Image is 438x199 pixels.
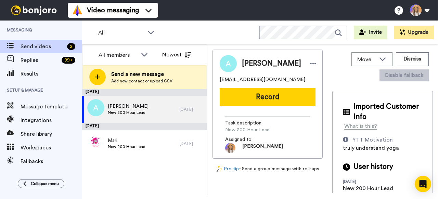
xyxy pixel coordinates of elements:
[111,70,172,78] span: Send a new message
[87,5,139,15] span: Video messaging
[98,29,144,37] span: All
[343,145,399,151] span: truly understand yoga
[225,120,273,127] span: Task description :
[87,133,104,150] img: 3081f32d-a767-42cc-95ad-6fee9eed272e.png
[220,88,315,106] button: Record
[225,136,273,143] span: Assigned to:
[396,52,429,66] button: Dismiss
[216,165,239,173] a: Pro tip
[379,69,429,81] button: Disable fallback
[220,76,305,83] span: [EMAIL_ADDRESS][DOMAIN_NAME]
[21,144,82,152] span: Workspaces
[67,43,75,50] div: 2
[108,110,149,115] span: New 200 Hour Lead
[354,26,387,39] button: Invite
[8,5,60,15] img: bj-logo-header-white.svg
[357,55,376,64] span: Move
[242,58,301,69] span: [PERSON_NAME]
[344,122,377,130] div: What is this?
[415,176,431,192] div: Open Intercom Messenger
[108,137,145,144] span: Mari
[111,78,172,84] span: Add new contact or upload CSV
[21,56,59,64] span: Replies
[99,51,138,59] div: All members
[62,57,75,64] div: 99 +
[212,165,323,173] div: - Send a group message with roll-ups
[343,179,387,184] div: [DATE]
[220,55,237,72] img: Image of Aimee
[352,136,393,144] div: YTT Motivation
[157,48,196,62] button: Newest
[180,107,204,112] div: [DATE]
[225,127,290,133] span: New 200 Hour Lead
[108,144,145,149] span: New 200 Hour Lead
[216,165,222,173] img: magic-wand.svg
[21,42,64,51] span: Send videos
[108,103,149,110] span: [PERSON_NAME]
[225,143,235,153] img: a3382300-4154-4a20-a4c5-c030e4290418-1715966153.jpg
[18,179,64,188] button: Collapse menu
[82,123,207,130] div: [DATE]
[21,70,82,78] span: Results
[343,184,393,193] div: New 200 Hour Lead
[21,130,82,138] span: Share library
[72,5,83,16] img: vm-color.svg
[21,116,82,124] span: Integrations
[242,143,283,153] span: [PERSON_NAME]
[21,103,82,111] span: Message template
[21,157,82,165] span: Fallbacks
[353,102,422,122] span: Imported Customer Info
[87,99,104,116] img: a.png
[353,162,393,172] span: User history
[394,26,434,39] button: Upgrade
[31,181,59,186] span: Collapse menu
[180,141,204,146] div: [DATE]
[82,89,207,96] div: [DATE]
